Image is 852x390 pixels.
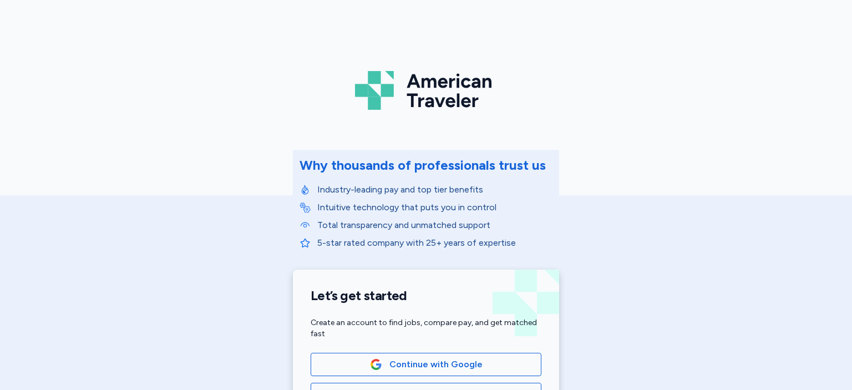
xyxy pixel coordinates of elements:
[317,219,552,232] p: Total transparency and unmatched support
[300,156,546,174] div: Why thousands of professionals trust us
[317,183,552,196] p: Industry-leading pay and top tier benefits
[311,287,541,304] h1: Let’s get started
[370,358,382,371] img: Google Logo
[355,67,497,114] img: Logo
[317,201,552,214] p: Intuitive technology that puts you in control
[389,358,483,371] span: Continue with Google
[317,236,552,250] p: 5-star rated company with 25+ years of expertise
[311,353,541,376] button: Google LogoContinue with Google
[311,317,541,340] div: Create an account to find jobs, compare pay, and get matched fast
